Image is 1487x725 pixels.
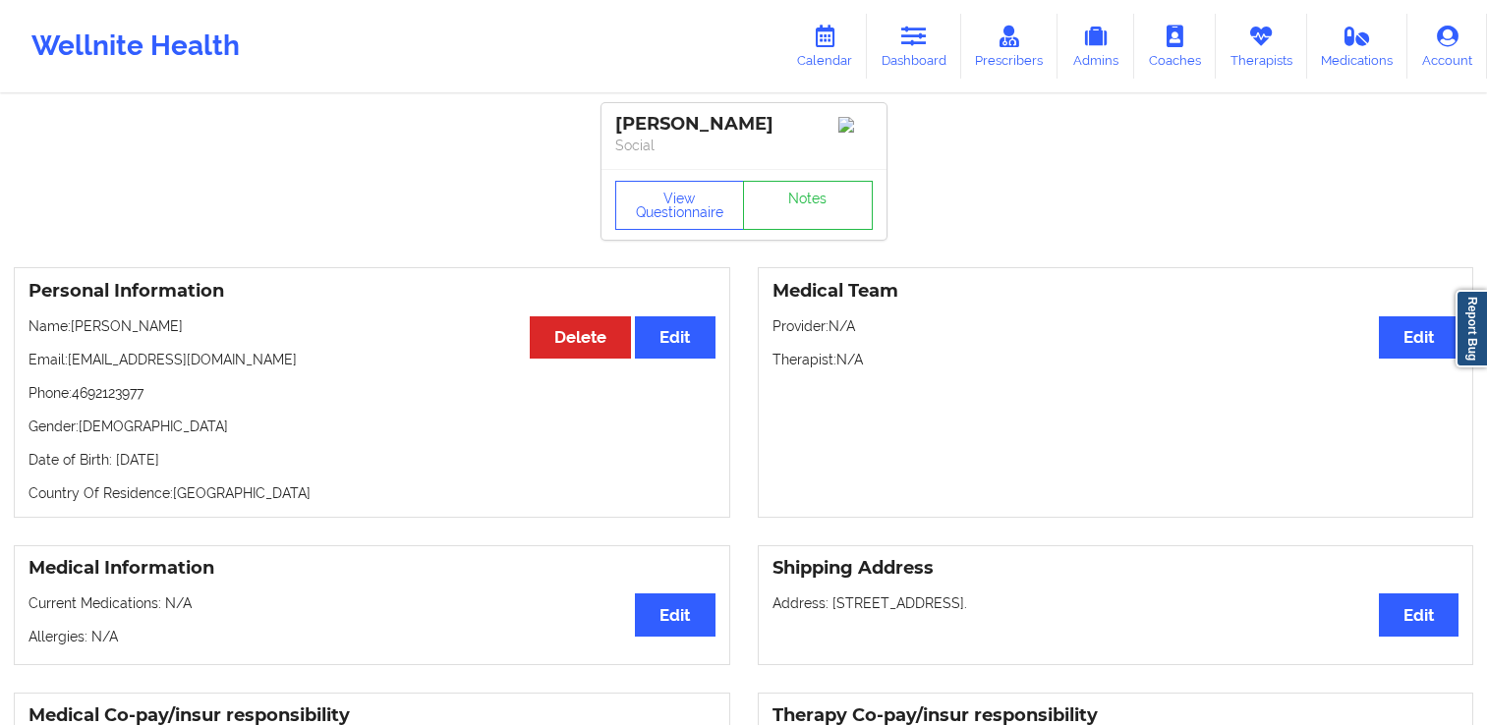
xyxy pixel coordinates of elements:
[961,14,1058,79] a: Prescribers
[29,483,715,503] p: Country Of Residence: [GEOGRAPHIC_DATA]
[1216,14,1307,79] a: Therapists
[29,450,715,470] p: Date of Birth: [DATE]
[1407,14,1487,79] a: Account
[743,181,873,230] a: Notes
[838,117,873,133] img: Image%2Fplaceholer-image.png
[29,417,715,436] p: Gender: [DEMOGRAPHIC_DATA]
[530,316,631,359] button: Delete
[29,593,715,613] p: Current Medications: N/A
[772,593,1459,613] p: Address: [STREET_ADDRESS].
[615,136,873,155] p: Social
[1379,316,1458,359] button: Edit
[29,350,715,369] p: Email: [EMAIL_ADDRESS][DOMAIN_NAME]
[772,280,1459,303] h3: Medical Team
[29,383,715,403] p: Phone: 4692123977
[1379,593,1458,636] button: Edit
[29,280,715,303] h3: Personal Information
[29,627,715,646] p: Allergies: N/A
[782,14,867,79] a: Calendar
[1456,290,1487,367] a: Report Bug
[772,350,1459,369] p: Therapist: N/A
[29,316,715,336] p: Name: [PERSON_NAME]
[772,316,1459,336] p: Provider: N/A
[1134,14,1216,79] a: Coaches
[867,14,961,79] a: Dashboard
[29,557,715,580] h3: Medical Information
[635,593,715,636] button: Edit
[1058,14,1134,79] a: Admins
[772,557,1459,580] h3: Shipping Address
[635,316,715,359] button: Edit
[615,181,745,230] button: View Questionnaire
[1307,14,1408,79] a: Medications
[615,113,873,136] div: [PERSON_NAME]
